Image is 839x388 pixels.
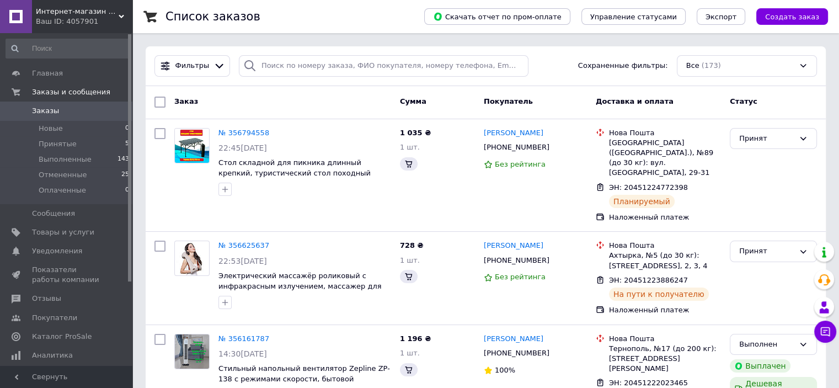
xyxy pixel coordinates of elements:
span: 1 шт. [400,349,420,357]
div: Принят [739,246,794,257]
div: Нова Пошта [609,128,721,138]
span: 22:45[DATE] [218,143,267,152]
div: Принят [739,133,794,145]
span: 1 шт. [400,256,420,264]
span: Аналитика [32,350,73,360]
a: Создать заказ [745,12,828,20]
a: Фото товару [174,334,210,369]
span: Доставка и оплата [596,97,674,105]
span: Покупатель [484,97,533,105]
span: Создать заказ [765,13,819,21]
span: ЭН: 20451224772398 [609,183,688,192]
span: Статус [730,97,757,105]
a: [PERSON_NAME] [484,128,543,139]
span: Принятые [39,139,77,149]
span: Управление статусами [590,13,677,21]
span: (173) [702,61,721,70]
span: Товары и услуги [32,227,94,237]
div: Наложенный платеж [609,212,721,222]
div: Наложенный платеж [609,305,721,315]
span: Без рейтинга [495,160,546,168]
button: Экспорт [697,8,745,25]
span: Сообщения [32,209,75,219]
span: Покупатели [32,313,77,323]
span: 1 шт. [400,143,420,151]
span: Отзывы [32,294,61,304]
div: Выплачен [730,359,790,373]
span: 25 [121,170,129,180]
a: Фото товару [174,241,210,276]
div: [PHONE_NUMBER] [482,253,552,268]
a: № 356625637 [218,241,269,249]
span: Фильтры [175,61,210,71]
div: Ваш ID: 4057901 [36,17,132,26]
a: Стол складной для пикника длинный крепкий, туристический стол походный раскладывающийся, кемпинг ... [218,158,371,187]
span: Оплаченные [39,185,86,195]
span: Скачать отчет по пром-оплате [433,12,562,22]
span: 14:30[DATE] [218,349,267,358]
span: Главная [32,68,63,78]
div: [PHONE_NUMBER] [482,140,552,155]
span: Все [686,61,699,71]
span: Уведомления [32,246,82,256]
a: № 356161787 [218,334,269,343]
span: 100% [495,366,515,374]
span: Заказы и сообщения [32,87,110,97]
span: 0 [125,185,129,195]
span: Каталог ProSale [32,332,92,342]
span: ЭН: 20451222023465 [609,379,688,387]
div: На пути к получателю [609,288,709,301]
span: Сохраненные фильтры: [578,61,668,71]
div: Выполнен [739,339,794,350]
span: Показатели работы компании [32,265,102,285]
span: Экспорт [706,13,736,21]
h1: Список заказов [165,10,260,23]
div: Нова Пошта [609,241,721,251]
div: Ахтырка, №5 (до 30 кг): [STREET_ADDRESS], 2, 3, 4 [609,251,721,270]
a: Фото товару [174,128,210,163]
img: Фото товару [175,334,209,369]
input: Поиск по номеру заказа, ФИО покупателя, номеру телефона, Email, номеру накладной [239,55,528,77]
div: [PHONE_NUMBER] [482,346,552,360]
div: Тернополь, №17 (до 200 кг): [STREET_ADDRESS][PERSON_NAME] [609,344,721,374]
div: Нова Пошта [609,334,721,344]
span: 22:53[DATE] [218,257,267,265]
span: Новые [39,124,63,134]
span: 1 035 ₴ [400,129,431,137]
img: Фото товару [175,129,209,163]
div: [GEOGRAPHIC_DATA] ([GEOGRAPHIC_DATA].), №89 (до 30 кг): вул. [GEOGRAPHIC_DATA], 29-31 [609,138,721,178]
a: Электрический массажёр роликовый с инфракрасным излучением, массажер для шеи, Massager of Neck Kn... [218,272,382,300]
span: 0 [125,124,129,134]
span: Без рейтинга [495,273,546,281]
span: 728 ₴ [400,241,424,249]
div: Планируемый [609,195,675,208]
a: № 356794558 [218,129,269,137]
span: 5 [125,139,129,149]
span: ЭН: 20451223886247 [609,276,688,284]
span: Отмененные [39,170,87,180]
button: Создать заказ [756,8,828,25]
a: [PERSON_NAME] [484,241,543,251]
button: Управление статусами [581,8,686,25]
span: Выполненные [39,155,92,164]
button: Чат с покупателем [814,321,836,343]
span: Заказы [32,106,59,116]
button: Скачать отчет по пром-оплате [424,8,570,25]
span: 143 [117,155,129,164]
span: Интернет-магазин "Malva" [36,7,119,17]
span: Заказ [174,97,198,105]
span: Сумма [400,97,426,105]
img: Фото товару [177,241,208,275]
input: Поиск [6,39,130,59]
a: [PERSON_NAME] [484,334,543,344]
span: 1 196 ₴ [400,334,431,343]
